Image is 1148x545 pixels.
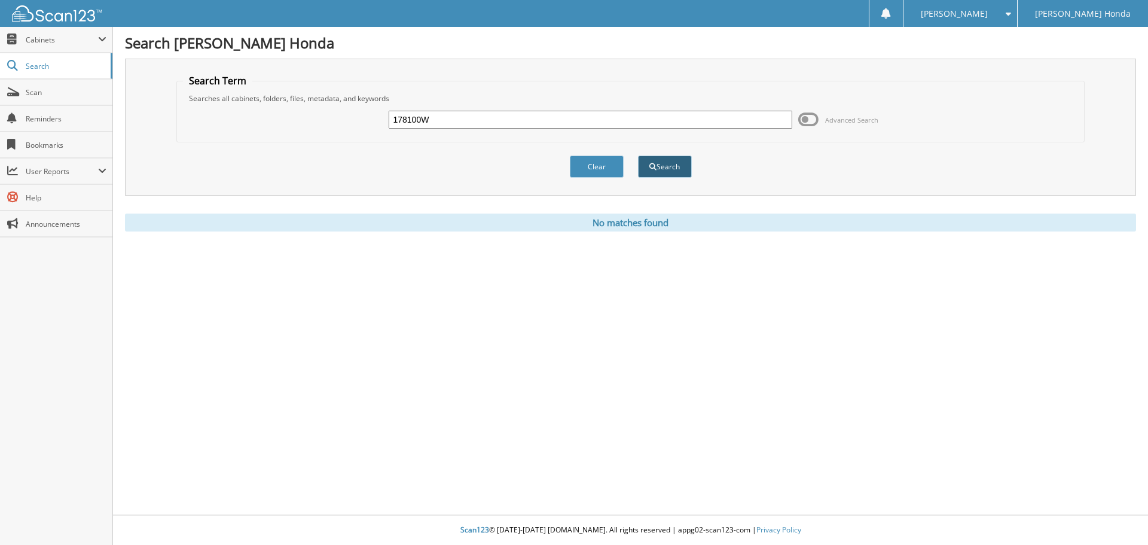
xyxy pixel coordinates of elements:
[638,156,692,178] button: Search
[460,525,489,535] span: Scan123
[26,87,106,98] span: Scan
[26,219,106,229] span: Announcements
[12,5,102,22] img: scan123-logo-white.svg
[756,525,801,535] a: Privacy Policy
[26,35,98,45] span: Cabinets
[125,214,1136,232] div: No matches found
[1035,10,1131,17] span: [PERSON_NAME] Honda
[26,61,105,71] span: Search
[825,115,878,124] span: Advanced Search
[125,33,1136,53] h1: Search [PERSON_NAME] Honda
[26,114,106,124] span: Reminders
[570,156,624,178] button: Clear
[1088,488,1148,545] iframe: Chat Widget
[26,166,98,176] span: User Reports
[26,140,106,150] span: Bookmarks
[26,193,106,203] span: Help
[921,10,988,17] span: [PERSON_NAME]
[113,516,1148,545] div: © [DATE]-[DATE] [DOMAIN_NAME]. All rights reserved | appg02-scan123-com |
[183,74,252,87] legend: Search Term
[183,93,1079,103] div: Searches all cabinets, folders, files, metadata, and keywords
